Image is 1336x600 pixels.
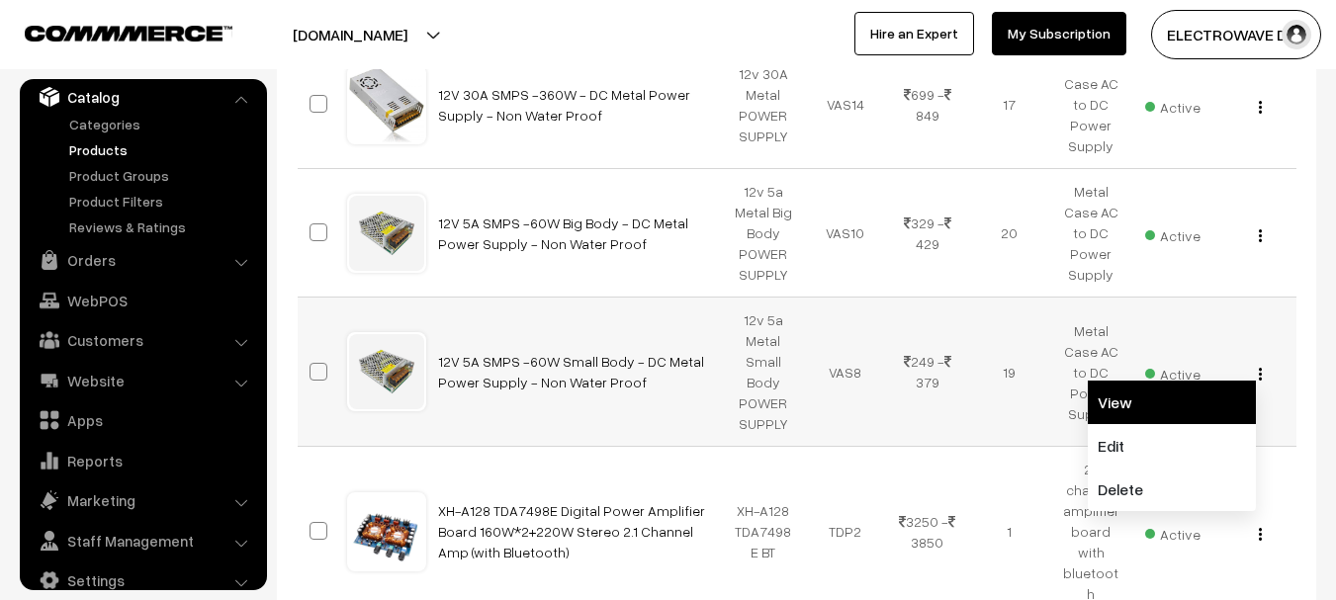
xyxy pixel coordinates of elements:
a: Products [64,139,260,160]
a: Settings [25,562,260,598]
a: 12V 5A SMPS -60W Small Body - DC Metal Power Supply - Non Water Proof [438,353,704,390]
td: 249 - 379 [886,298,968,447]
a: Customers [25,322,260,358]
span: Active [1145,519,1201,545]
a: Hire an Expert [854,12,974,55]
a: COMMMERCE [25,20,198,43]
a: My Subscription [992,12,1126,55]
td: Metal Case AC to DC Power Supply [1050,298,1132,447]
a: Reports [25,443,260,478]
td: Metal Case AC to DC Power Supply [1050,41,1132,169]
td: 699 - 849 [886,41,968,169]
a: Catalog [25,79,260,115]
a: Website [25,363,260,398]
a: Categories [64,114,260,134]
img: Menu [1259,229,1262,242]
a: Delete [1088,468,1256,511]
img: COMMMERCE [25,26,232,41]
td: 12v 5a Metal Big Body POWER SUPPLY [723,169,805,298]
a: Marketing [25,482,260,518]
a: Product Groups [64,165,260,186]
td: VAS10 [804,169,886,298]
span: Active [1145,92,1201,118]
a: Orders [25,242,260,278]
td: VAS8 [804,298,886,447]
a: Apps [25,402,260,438]
a: Edit [1088,424,1256,468]
a: 12V 30A SMPS -360W - DC Metal Power Supply - Non Water Proof [438,86,690,124]
td: 12v 5a Metal Small Body POWER SUPPLY [723,298,805,447]
a: Product Filters [64,191,260,212]
a: View [1088,381,1256,424]
img: Menu [1259,368,1262,381]
a: Staff Management [25,523,260,558]
img: user [1282,20,1311,49]
td: 329 - 429 [886,169,968,298]
button: ELECTROWAVE DE… [1151,10,1321,59]
button: [DOMAIN_NAME] [223,10,477,59]
td: 12v 30A Metal POWER SUPPLY [723,41,805,169]
a: 12V 5A SMPS -60W Big Body - DC Metal Power Supply - Non Water Proof [438,214,688,252]
a: XH-A128 TDA7498E Digital Power Amplifier Board 160W*2+220W Stereo 2.1 Channel Amp (with Bluetooth) [438,502,705,560]
span: Active [1145,220,1201,246]
td: 20 [968,169,1050,298]
td: Metal Case AC to DC Power Supply [1050,169,1132,298]
img: Menu [1259,528,1262,541]
img: Menu [1259,101,1262,114]
td: VAS14 [804,41,886,169]
span: Active [1145,359,1201,385]
a: WebPOS [25,283,260,318]
a: Reviews & Ratings [64,216,260,237]
td: 19 [968,298,1050,447]
td: 17 [968,41,1050,169]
